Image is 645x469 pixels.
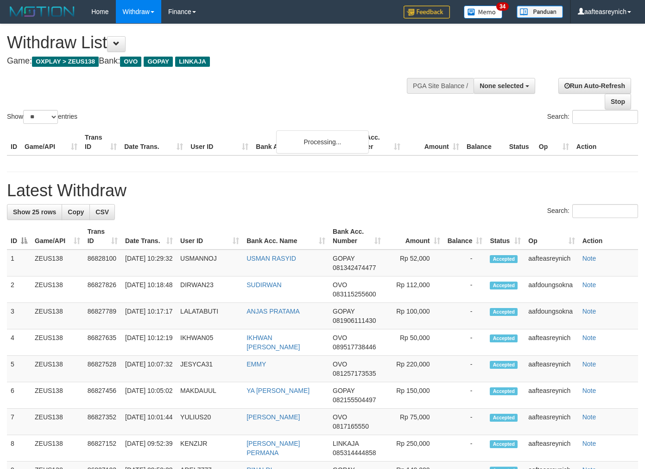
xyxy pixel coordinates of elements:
span: CSV [95,208,109,216]
td: 4 [7,329,31,356]
td: IKHWAN05 [177,329,243,356]
input: Search: [572,110,638,124]
td: aafteasreynich [525,329,578,356]
span: Accepted [490,308,518,316]
td: 86827152 [84,435,121,462]
td: - [444,409,487,435]
span: OVO [333,413,347,421]
span: Copy 083115255600 to clipboard [333,290,376,298]
span: Copy 081257173535 to clipboard [333,370,376,377]
td: [DATE] 10:07:32 [121,356,177,382]
th: Trans ID [81,129,120,155]
span: Copy 081906111430 to clipboard [333,317,376,324]
a: Note [582,281,596,289]
th: Bank Acc. Name: activate to sort column ascending [243,223,329,250]
td: YULIUS20 [177,409,243,435]
td: 86827528 [84,356,121,382]
a: Show 25 rows [7,204,62,220]
th: Date Trans.: activate to sort column ascending [121,223,177,250]
td: aafteasreynich [525,435,578,462]
th: Bank Acc. Number [345,129,404,155]
select: Showentries [23,110,58,124]
td: 86827635 [84,329,121,356]
th: Game/API [21,129,81,155]
span: Copy 081342474477 to clipboard [333,264,376,271]
span: None selected [480,82,524,90]
td: USMANNOJ [177,250,243,276]
td: Rp 250,000 [385,435,443,462]
span: OVO [333,334,347,341]
td: Rp 52,000 [385,250,443,276]
th: Action [579,223,638,250]
th: Status [506,129,535,155]
td: - [444,303,487,329]
td: 86827456 [84,382,121,409]
label: Search: [547,110,638,124]
td: Rp 50,000 [385,329,443,356]
th: Balance [463,129,506,155]
span: GOPAY [144,57,173,67]
td: aafteasreynich [525,250,578,276]
a: [PERSON_NAME] PERMANA [247,440,300,456]
a: Note [582,308,596,315]
td: [DATE] 10:17:17 [121,303,177,329]
td: 6 [7,382,31,409]
h1: Latest Withdraw [7,181,638,200]
a: USMAN RASYID [247,255,296,262]
span: Copy 082155504497 to clipboard [333,396,376,404]
td: ZEUS138 [31,276,84,303]
img: MOTION_logo.png [7,5,77,19]
span: Copy 085314444858 to clipboard [333,449,376,456]
img: Button%20Memo.svg [464,6,503,19]
td: - [444,435,487,462]
th: Bank Acc. Number: activate to sort column ascending [329,223,385,250]
span: GOPAY [333,387,354,394]
span: Accepted [490,387,518,395]
a: Note [582,360,596,368]
td: MAKDAUUL [177,382,243,409]
td: 86827826 [84,276,121,303]
h1: Withdraw List [7,33,421,52]
a: Note [582,413,596,421]
td: 1 [7,250,31,276]
td: 7 [7,409,31,435]
td: [DATE] 10:05:02 [121,382,177,409]
th: Game/API: activate to sort column ascending [31,223,84,250]
span: Accepted [490,282,518,289]
td: aafteasreynich [525,409,578,435]
td: [DATE] 10:12:19 [121,329,177,356]
td: aafteasreynich [525,382,578,409]
span: OVO [333,360,347,368]
span: OVO [120,57,141,67]
th: Date Trans. [120,129,187,155]
td: KENZIJR [177,435,243,462]
td: 86828100 [84,250,121,276]
a: Run Auto-Refresh [558,78,631,94]
span: Accepted [490,414,518,422]
label: Search: [547,204,638,218]
span: Copy 0817165550 to clipboard [333,423,369,430]
td: ZEUS138 [31,409,84,435]
td: Rp 150,000 [385,382,443,409]
th: Amount [404,129,463,155]
div: PGA Site Balance / [407,78,474,94]
td: ZEUS138 [31,356,84,382]
td: Rp 100,000 [385,303,443,329]
input: Search: [572,204,638,218]
td: - [444,356,487,382]
th: ID: activate to sort column descending [7,223,31,250]
td: ZEUS138 [31,382,84,409]
th: User ID: activate to sort column ascending [177,223,243,250]
a: YA [PERSON_NAME] [247,387,310,394]
th: Action [573,129,638,155]
a: Stop [605,94,631,109]
td: [DATE] 10:18:48 [121,276,177,303]
a: [PERSON_NAME] [247,413,300,421]
a: Note [582,440,596,447]
td: 86827789 [84,303,121,329]
span: GOPAY [333,308,354,315]
span: Accepted [490,361,518,369]
span: Copy [68,208,84,216]
th: Bank Acc. Name [252,129,345,155]
label: Show entries [7,110,77,124]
